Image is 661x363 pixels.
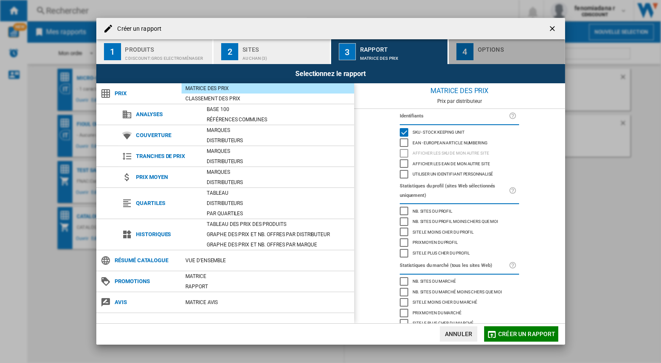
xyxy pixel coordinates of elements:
span: SKU - Stock Keeping Unit [413,129,465,135]
div: Marques [203,168,354,176]
div: 1 [104,43,121,60]
div: Tableau [203,189,354,197]
span: Afficher les SKU de mon autre site [413,149,489,155]
div: Tableau des prix des produits [203,220,354,228]
div: Matrice des prix [354,83,565,98]
md-checkbox: Afficher les EAN de mon autre site [400,158,519,169]
md-checkbox: Site le moins cher du profil [400,227,519,237]
md-checkbox: Nb. sites du marché [400,276,519,287]
span: EAN - European Article Numbering [413,139,488,145]
button: Créer un rapport [484,326,558,342]
span: Promotions [111,275,182,287]
div: Matrice [182,272,354,281]
span: Créer un rapport [498,331,555,337]
label: Identifiants [400,111,509,121]
span: Résumé catalogue [111,255,182,266]
div: Matrice AVIS [182,298,354,307]
md-checkbox: Prix moyen du marché [400,307,519,318]
div: 3 [339,43,356,60]
md-checkbox: Nb. sites du marché moins chers que moi [400,287,519,297]
div: Prix par distributeur [354,98,565,104]
button: Annuler [440,326,477,342]
div: Distributeurs [203,157,354,166]
div: Auchan (3) [242,52,326,61]
div: 4 [456,43,473,60]
div: Matrice des prix [360,52,444,61]
div: Distributeurs [203,199,354,208]
span: Avis [111,296,182,308]
md-checkbox: Site le plus cher du marché [400,318,519,329]
span: Tranches de prix [132,150,203,162]
div: Sites [242,43,326,52]
button: getI18NText('BUTTONS.CLOSE_DIALOG') [545,20,562,37]
div: Vue d'ensemble [182,256,354,265]
button: 3 Rapport Matrice des prix [331,39,448,64]
button: 1 Produits CDISCOUNT:Gros electroménager [96,39,214,64]
span: Quartiles [132,197,203,209]
md-checkbox: Nb. sites du profil [400,206,519,217]
div: Graphe des prix et nb. offres par marque [203,240,354,249]
button: 2 Sites Auchan (3) [214,39,331,64]
div: Marques [203,126,354,135]
div: Options [478,43,562,52]
h4: Créer un rapport [113,25,162,33]
div: Rapport [182,282,354,291]
md-checkbox: Utiliser un identifiant personnalisé [400,169,519,180]
div: Marques [203,147,354,155]
span: Site le plus cher du profil [413,249,470,255]
span: Historiques [132,228,203,240]
span: Utiliser un identifiant personnalisé [413,170,493,176]
div: Distributeurs [203,178,354,187]
md-checkbox: Afficher les SKU de mon autre site [400,148,519,159]
span: Nb. sites du marché moins chers que moi [413,288,502,294]
div: CDISCOUNT:Gros electroménager [125,52,209,61]
div: Selectionnez le rapport [96,64,565,83]
span: Nb. sites du profil [413,208,452,214]
div: Produits [125,43,209,52]
div: Par quartiles [203,209,354,218]
div: Références communes [203,115,354,124]
md-checkbox: Site le plus cher du profil [400,248,519,258]
md-checkbox: Nb. sites du profil moins chers que moi [400,217,519,227]
div: Distributeurs [203,136,354,145]
span: Prix moyen du marché [413,309,462,315]
span: Prix moyen du profil [413,239,458,245]
md-checkbox: Prix moyen du profil [400,237,519,248]
span: Analyses [132,108,203,120]
span: Prix [111,88,182,100]
span: Site le plus cher du marché [413,319,473,325]
md-checkbox: SKU - Stock Keeping Unit [400,127,519,138]
md-checkbox: EAN - European Article Numbering [400,138,519,148]
span: Site le moins cher du profil [413,228,473,234]
label: Statistiques du marché (tous les sites Web) [400,261,509,270]
md-checkbox: Site le moins cher du marché [400,297,519,308]
label: Statistiques du profil (sites Web sélectionnés uniquement) [400,181,509,200]
div: Graphe des prix et nb. offres par distributeur [203,230,354,239]
span: Prix moyen [132,171,203,183]
span: Couverture [132,129,203,141]
span: Nb. sites du profil moins chers que moi [413,218,498,224]
span: Nb. sites du marché [413,278,456,284]
div: Rapport [360,43,444,52]
div: 2 [221,43,238,60]
button: 4 Options [449,39,565,64]
ng-md-icon: getI18NText('BUTTONS.CLOSE_DIALOG') [548,24,558,35]
div: Base 100 [203,105,354,114]
span: Site le moins cher du marché [413,299,477,304]
div: Matrice des prix [182,84,354,93]
span: Afficher les EAN de mon autre site [413,160,490,166]
div: Classement des prix [182,94,354,103]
